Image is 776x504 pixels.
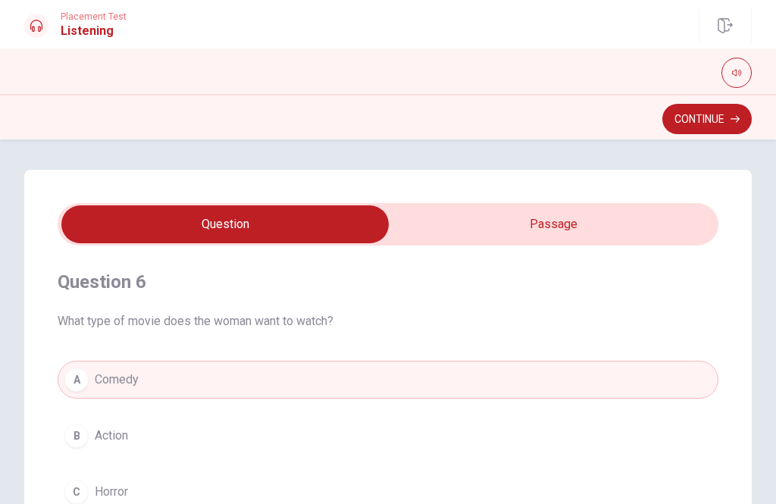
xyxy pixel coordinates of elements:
[61,22,127,40] h1: Listening
[95,427,128,445] span: Action
[64,368,89,392] div: A
[95,483,128,501] span: Horror
[662,104,752,134] button: Continue
[64,424,89,448] div: B
[58,417,718,455] button: BAction
[64,480,89,504] div: C
[58,361,718,399] button: AComedy
[95,371,139,389] span: Comedy
[61,11,127,22] span: Placement Test
[58,270,718,294] h4: Question 6
[58,312,718,330] span: What type of movie does the woman want to watch?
